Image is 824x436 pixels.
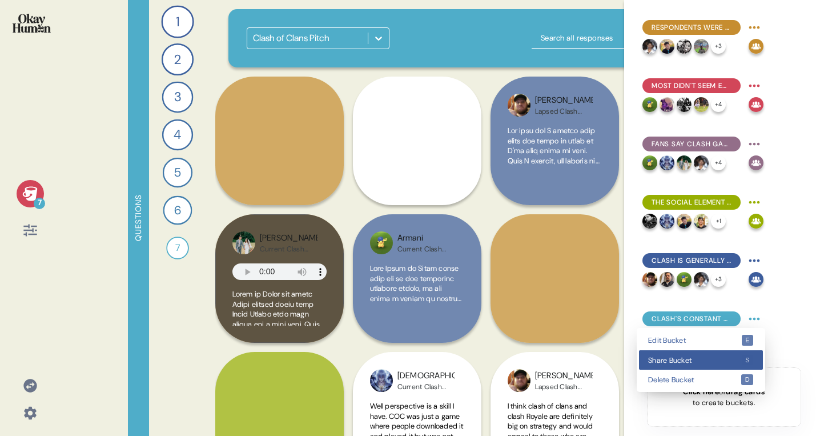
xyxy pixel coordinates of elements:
[648,357,741,364] span: Share Bucket
[648,337,741,344] span: Edit Bucket
[648,376,741,383] span: Delete Bucket
[742,355,754,366] kbd: s
[742,335,754,346] kbd: e
[741,374,753,385] kbd: d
